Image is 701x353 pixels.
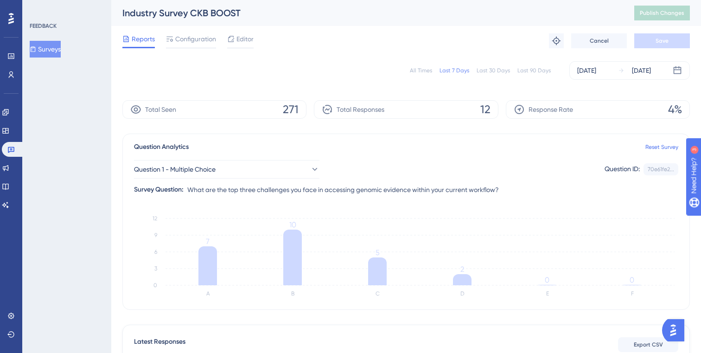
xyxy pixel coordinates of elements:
[410,67,432,74] div: All Times
[545,276,549,284] tspan: 0
[460,265,464,274] tspan: 2
[529,104,573,115] span: Response Rate
[605,163,640,175] div: Question ID:
[122,6,611,19] div: Industry Survey CKB BOOST
[175,33,216,45] span: Configuration
[440,67,469,74] div: Last 7 Days
[132,33,155,45] span: Reports
[30,41,61,58] button: Surveys
[22,2,58,13] span: Need Help?
[64,5,67,12] div: 3
[134,164,216,175] span: Question 1 - Multiple Choice
[662,316,690,344] iframe: UserGuiding AI Assistant Launcher
[206,290,210,297] text: A
[236,33,254,45] span: Editor
[632,65,651,76] div: [DATE]
[376,290,380,297] text: C
[477,67,510,74] div: Last 30 Days
[517,67,551,74] div: Last 90 Days
[668,102,682,117] span: 4%
[206,237,210,246] tspan: 7
[634,33,690,48] button: Save
[630,276,634,284] tspan: 0
[645,143,678,151] a: Reset Survey
[134,160,319,179] button: Question 1 - Multiple Choice
[134,184,184,195] div: Survey Question:
[634,6,690,20] button: Publish Changes
[460,290,465,297] text: D
[656,37,669,45] span: Save
[337,104,384,115] span: Total Responses
[30,22,57,30] div: FEEDBACK
[480,102,491,117] span: 12
[376,248,380,257] tspan: 5
[577,65,596,76] div: [DATE]
[283,102,299,117] span: 271
[134,141,189,153] span: Question Analytics
[291,290,294,297] text: B
[145,104,176,115] span: Total Seen
[590,37,609,45] span: Cancel
[154,249,157,255] tspan: 6
[187,184,499,195] span: What are the top three challenges you face in accessing genomic evidence within your current work...
[154,232,157,238] tspan: 9
[134,336,185,353] span: Latest Responses
[546,290,549,297] text: E
[571,33,627,48] button: Cancel
[154,265,157,272] tspan: 3
[153,282,157,289] tspan: 0
[153,215,157,222] tspan: 12
[631,290,634,297] text: F
[634,341,663,348] span: Export CSV
[618,337,678,352] button: Export CSV
[640,9,684,17] span: Publish Changes
[289,220,296,229] tspan: 10
[648,166,674,173] div: 70e61fe2...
